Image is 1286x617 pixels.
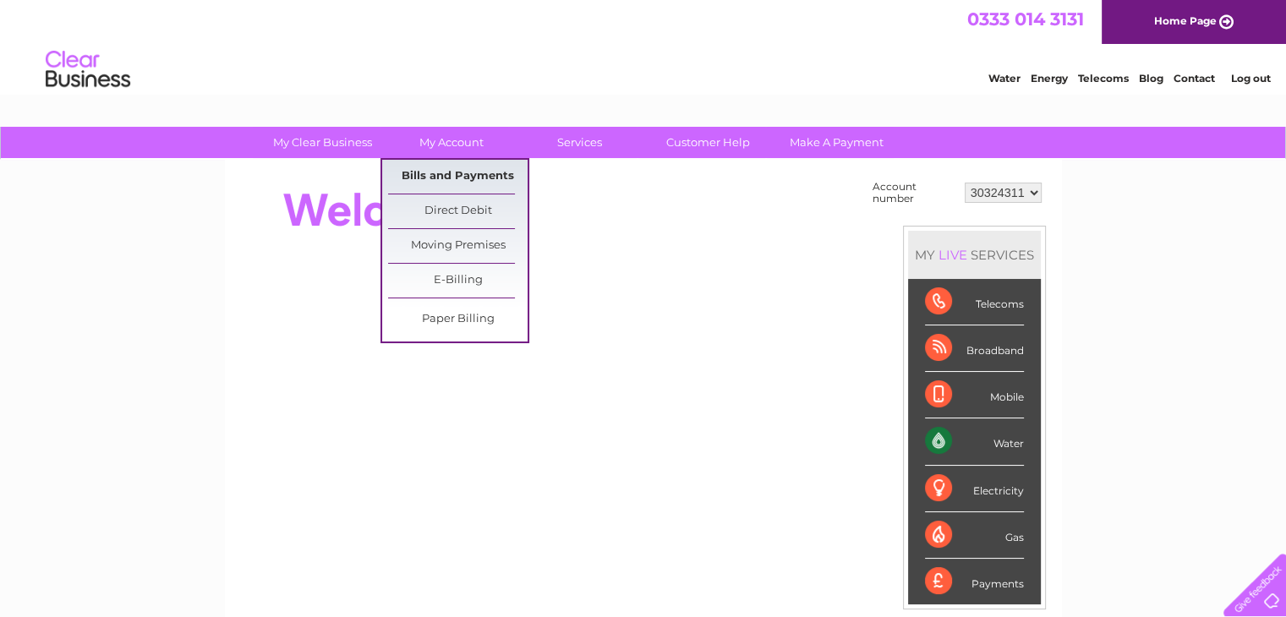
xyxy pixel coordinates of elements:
div: MY SERVICES [908,231,1041,279]
img: logo.png [45,44,131,96]
div: Clear Business is a trading name of Verastar Limited (registered in [GEOGRAPHIC_DATA] No. 3667643... [244,9,1043,82]
a: Blog [1139,72,1163,85]
a: Moving Premises [388,229,528,263]
a: Direct Debit [388,194,528,228]
a: My Account [381,127,521,158]
a: Services [510,127,649,158]
div: Broadband [925,325,1024,372]
a: Energy [1031,72,1068,85]
div: Mobile [925,372,1024,418]
a: Contact [1174,72,1215,85]
div: Electricity [925,466,1024,512]
div: Payments [925,559,1024,604]
a: 0333 014 3131 [967,8,1084,30]
a: Customer Help [638,127,778,158]
a: Water [988,72,1021,85]
a: Log out [1230,72,1270,85]
a: Paper Billing [388,303,528,336]
div: LIVE [935,247,971,263]
a: Bills and Payments [388,160,528,194]
td: Account number [868,177,960,209]
a: Telecoms [1078,72,1129,85]
a: My Clear Business [253,127,392,158]
a: E-Billing [388,264,528,298]
div: Telecoms [925,279,1024,325]
a: Make A Payment [767,127,906,158]
div: Gas [925,512,1024,559]
div: Water [925,418,1024,465]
